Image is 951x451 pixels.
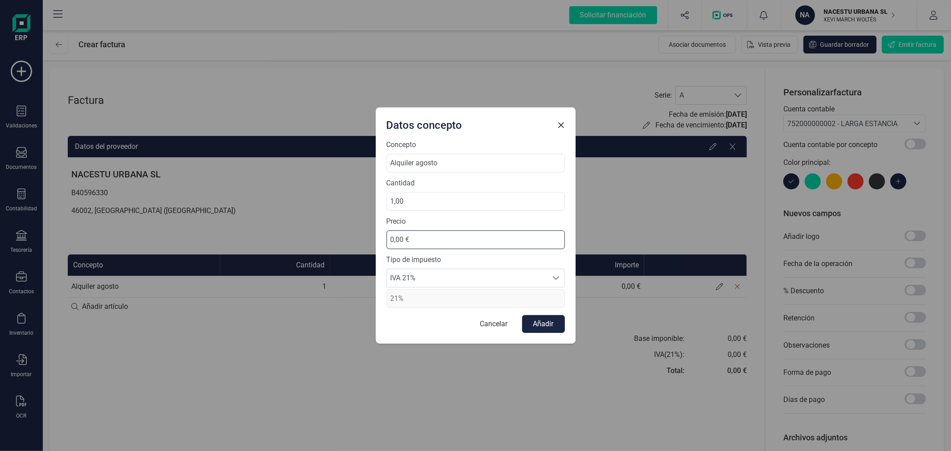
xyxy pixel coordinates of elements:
label: Tipo de impuesto [387,254,565,265]
label: Concepto [387,139,565,150]
span: IVA 21% [387,269,548,287]
label: Cantidad [387,178,565,189]
label: Precio [387,216,565,227]
div: Datos concepto [383,115,554,132]
button: Close [554,118,568,132]
button: Añadir [522,315,565,333]
button: Cancelar [471,315,517,333]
